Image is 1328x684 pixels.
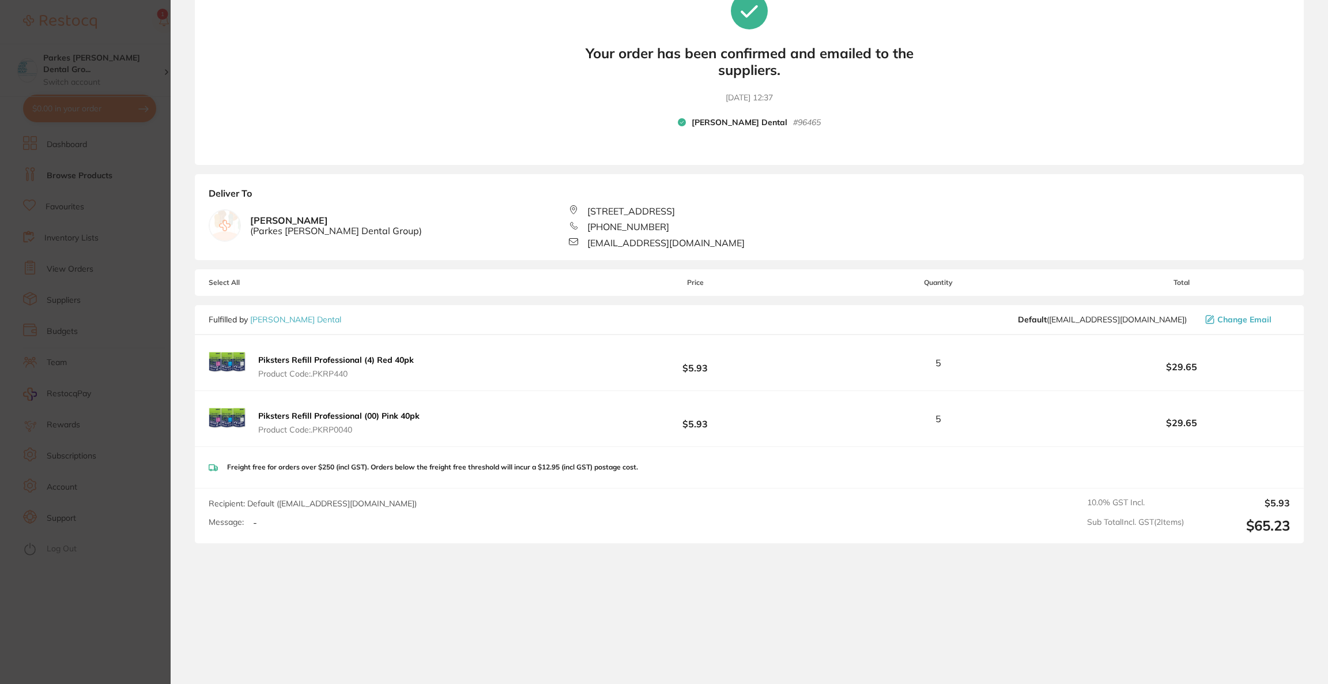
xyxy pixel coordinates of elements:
[209,498,417,509] span: Recipient: Default ( [EMAIL_ADDRESS][DOMAIN_NAME] )
[258,411,420,421] b: Piksters Refill Professional (00) Pink 40pk
[258,369,414,378] span: Product Code: .PKRP440
[587,221,669,232] span: [PHONE_NUMBER]
[726,92,773,104] time: [DATE] 12:37
[587,206,675,216] span: [STREET_ADDRESS]
[255,411,423,435] button: Piksters Refill Professional (00) Pink 40pk Product Code:.PKRP0040
[576,45,922,78] b: Your order has been confirmed and emailed to the suppliers.
[209,400,246,437] img: cTlsaWFxMw
[209,210,240,241] img: empty.jpg
[1018,315,1187,324] span: sales@piksters.com
[587,238,745,248] span: [EMAIL_ADDRESS][DOMAIN_NAME]
[209,344,246,381] img: cnVmcTU1ag
[1202,314,1290,325] button: Change Email
[250,226,422,236] span: ( Parkes [PERSON_NAME] Dental Group )
[255,355,417,379] button: Piksters Refill Professional (4) Red 40pk Product Code:.PKRP440
[253,517,257,528] p: -
[1074,418,1290,428] b: $29.65
[587,352,803,374] b: $5.93
[1193,517,1290,534] output: $65.23
[1193,498,1290,508] output: $5.93
[250,314,341,325] a: [PERSON_NAME] Dental
[227,463,638,471] p: Freight free for orders over $250 (incl GST). Orders below the freight free threshold will incur ...
[209,517,244,527] label: Message:
[803,279,1074,287] span: Quantity
[587,408,803,430] b: $5.93
[209,315,341,324] p: Fulfilled by
[258,425,420,434] span: Product Code: .PKRP0040
[935,414,941,424] span: 5
[692,118,787,128] b: [PERSON_NAME] Dental
[209,279,324,287] span: Select All
[1217,315,1272,324] span: Change Email
[1018,314,1047,325] b: Default
[209,188,1290,205] b: Deliver To
[1087,517,1184,534] span: Sub Total Incl. GST ( 2 Items)
[1074,279,1290,287] span: Total
[935,358,941,368] span: 5
[1087,498,1184,508] span: 10.0 % GST Incl.
[587,279,803,287] span: Price
[793,118,821,128] small: # 96465
[250,215,422,236] b: [PERSON_NAME]
[1074,362,1290,372] b: $29.65
[258,355,414,365] b: Piksters Refill Professional (4) Red 40pk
